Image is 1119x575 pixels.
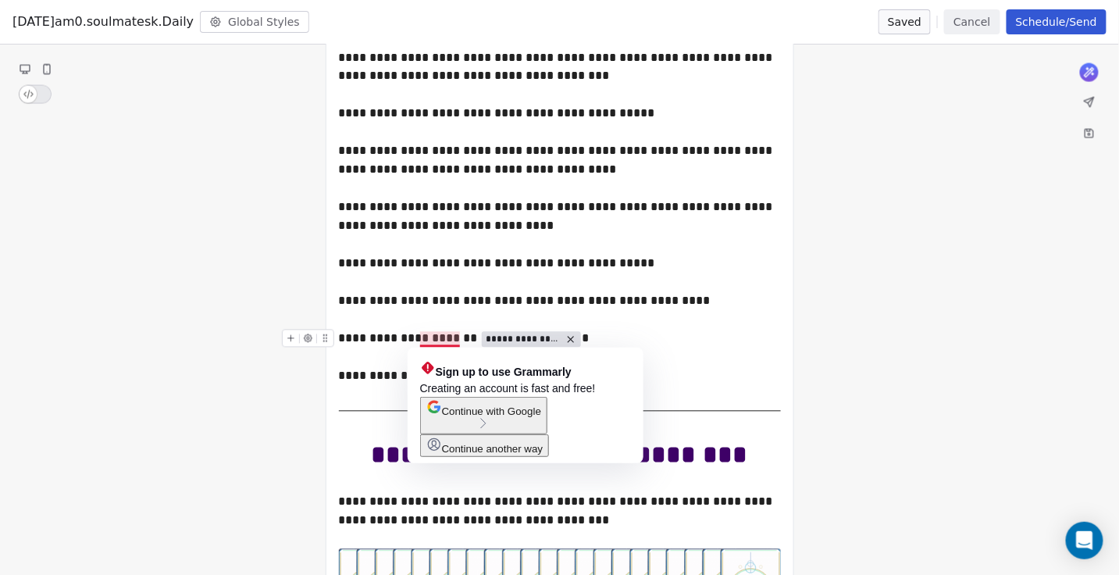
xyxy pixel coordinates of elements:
div: Open Intercom Messenger [1066,522,1103,559]
span: [DATE]am0.soulmatesk.Daily [12,12,194,31]
button: Schedule/Send [1007,9,1107,34]
button: Global Styles [200,11,309,33]
button: Saved [878,9,931,34]
button: Cancel [944,9,1000,34]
